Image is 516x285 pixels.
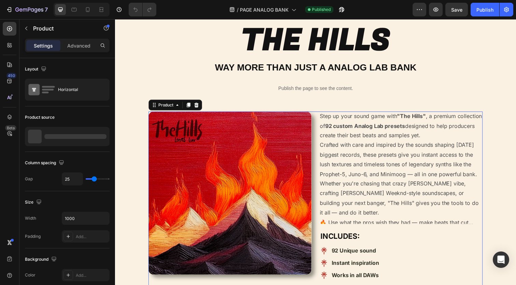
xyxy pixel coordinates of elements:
strong: "The Hills" [288,95,317,102]
p: Whether you're chasing that crazy [PERSON_NAME] vibe, crafting [PERSON_NAME] Weeknd-style soundsc... [209,164,371,200]
div: Layout [25,65,48,74]
div: Publish [476,6,493,13]
div: Undo/Redo [129,3,156,16]
button: Publish [471,3,499,16]
div: Open Intercom Messenger [493,251,509,268]
div: Beta [5,125,16,131]
span: Published [312,7,331,13]
strong: 92 Unique sound [221,233,267,239]
div: Background [25,255,58,264]
div: Product [43,85,61,91]
strong: Works in all DAWs [221,258,269,265]
strong: INCLUDES: [210,217,250,226]
p: Advanced [67,42,90,49]
input: Auto [62,212,109,224]
div: Add... [76,272,108,278]
h2: THE HILLS [5,2,404,43]
div: Horizontal [58,82,100,98]
div: Product source [25,114,55,120]
span: / [237,6,239,13]
button: Save [445,3,468,16]
button: 7 [3,3,51,16]
p: 7 [45,5,48,14]
div: Size [25,198,43,207]
p: Settings [34,42,53,49]
h2: WAY MORE THAN JUST A ANALOG LAB BANK [5,43,404,56]
div: Width [25,215,36,221]
p: 🔥 Use what the pros wish they had — make beats that cut through. "The Hills" will take your sound... [209,204,361,221]
div: Padding [25,233,41,239]
p: Step up your sound game with , a premium collection of designed to help producers create their be... [209,95,375,122]
div: Gap [25,176,33,182]
strong: Instant inspiration [221,245,270,252]
div: Color [25,272,35,278]
p: Crafted with care and inspired by the sounds shaping [DATE] biggest records, these presets give y... [209,125,370,161]
iframe: Design area [115,19,516,285]
strong: 92 custom Analog Lab presets [215,105,296,112]
p: Product [33,24,91,33]
input: Auto [62,173,83,185]
p: Publish the page to see the content. [142,67,268,74]
div: Add... [76,234,108,240]
div: 450 [6,73,16,78]
span: PAGE ANALOG BANK [240,6,289,13]
div: Column spacing [25,158,66,168]
span: Save [451,7,462,13]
